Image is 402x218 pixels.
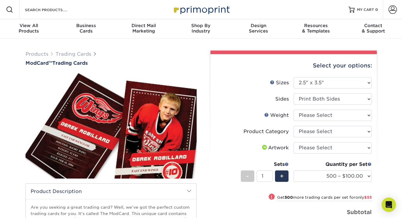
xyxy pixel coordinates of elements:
span: - [246,172,249,181]
img: ModCard™ 01 [26,67,197,185]
a: DesignServices [230,19,287,39]
span: Resources [287,23,344,28]
a: ModCard™Trading Cards [26,60,197,66]
div: Select your options: [215,54,372,77]
div: Marketing [115,23,172,34]
div: Open Intercom Messenger [382,198,396,212]
div: & Templates [287,23,344,34]
a: Resources& Templates [287,19,344,39]
span: Contact [345,23,402,28]
div: Sets [241,161,289,168]
img: Primoprint [171,3,231,16]
small: Get more trading cards per set for [277,195,372,201]
input: SEARCH PRODUCTS..... [24,6,83,13]
span: $53 [364,195,372,200]
a: Trading Cards [56,51,91,57]
div: Cards [57,23,115,34]
a: Direct MailMarketing [115,19,172,39]
div: Artwork [261,144,289,151]
strong: 500 [285,195,293,200]
div: Services [230,23,287,34]
div: Product Category [243,128,289,135]
span: Design [230,23,287,28]
a: BusinessCards [57,19,115,39]
div: Quantity per Set [294,161,372,168]
h1: Trading Cards [26,60,197,66]
span: Direct Mail [115,23,172,28]
div: Weight [264,112,289,119]
a: Shop ByIndustry [172,19,230,39]
span: Business [57,23,115,28]
strong: Subtotal [347,209,372,215]
iframe: Google Customer Reviews [2,200,51,216]
div: Sides [275,95,289,103]
a: Products [26,51,48,57]
a: Contact& Support [345,19,402,39]
span: only [355,195,372,200]
div: & Support [345,23,402,34]
span: Shop By [172,23,230,28]
div: Sizes [270,79,289,86]
h2: Product Description [26,184,196,199]
span: + [280,172,284,181]
span: MY CART [357,7,374,12]
span: ModCard™ [26,60,52,66]
span: 0 [375,8,378,12]
div: Industry [172,23,230,34]
span: ! [271,194,272,200]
